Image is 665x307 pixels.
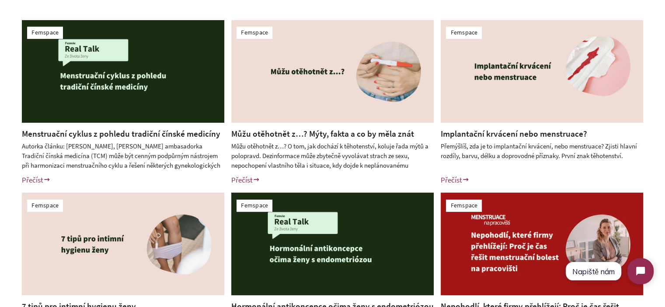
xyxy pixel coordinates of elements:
img: Implantační krvácení nebo menstruace? [441,20,643,123]
iframe: Tidio Chat [557,251,661,292]
a: Můžu otěhotnět z…? Mýty, fakta a co by měla znát každá žena o svém cyklu [231,128,414,151]
div: Autorka článku: [PERSON_NAME], [PERSON_NAME] ambasadorka Tradiční čínská medicína (TCM) může být ... [22,141,224,170]
a: Femspace [31,201,59,209]
a: Přečíst [231,175,260,185]
div: Přemýšlíš, zda je to implantační krvácení, nebo menstruace? Zjisti hlavní rozdíly, barvu, délku a... [441,141,643,170]
img: Menstruační cyklus z pohledu tradiční čínské medicíny [22,20,224,123]
a: Implantační krvácení nebo menstruace? [441,128,587,139]
div: Můžu otěhotnět z…? O tom, jak dochází k těhotenství, koluje řada mýtů a polopravd. Dezinformace m... [231,141,434,170]
a: Menstruační cyklus z pohledu tradiční čínské medicíny [22,128,220,139]
a: Přečíst [441,175,470,185]
a: Femspace [450,201,477,209]
a: Femspace [450,28,477,36]
a: Přečíst [22,175,51,185]
a: Femspace [31,28,59,36]
img: Hormonální antikoncepce očima ženy s endometriózou [231,193,434,295]
img: 7 tipů pro intimní hygienu ženy [22,193,224,295]
a: Femspace [241,201,268,209]
img: Nepohodlí, které firmy přehlížejí: Proč je čas řešit menstruační bolest na pracovišti [441,193,643,295]
img: Můžu otěhotnět z…? Mýty, fakta a co by měla znát každá žena o svém cyklu [231,20,434,123]
a: Femspace [241,28,268,36]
